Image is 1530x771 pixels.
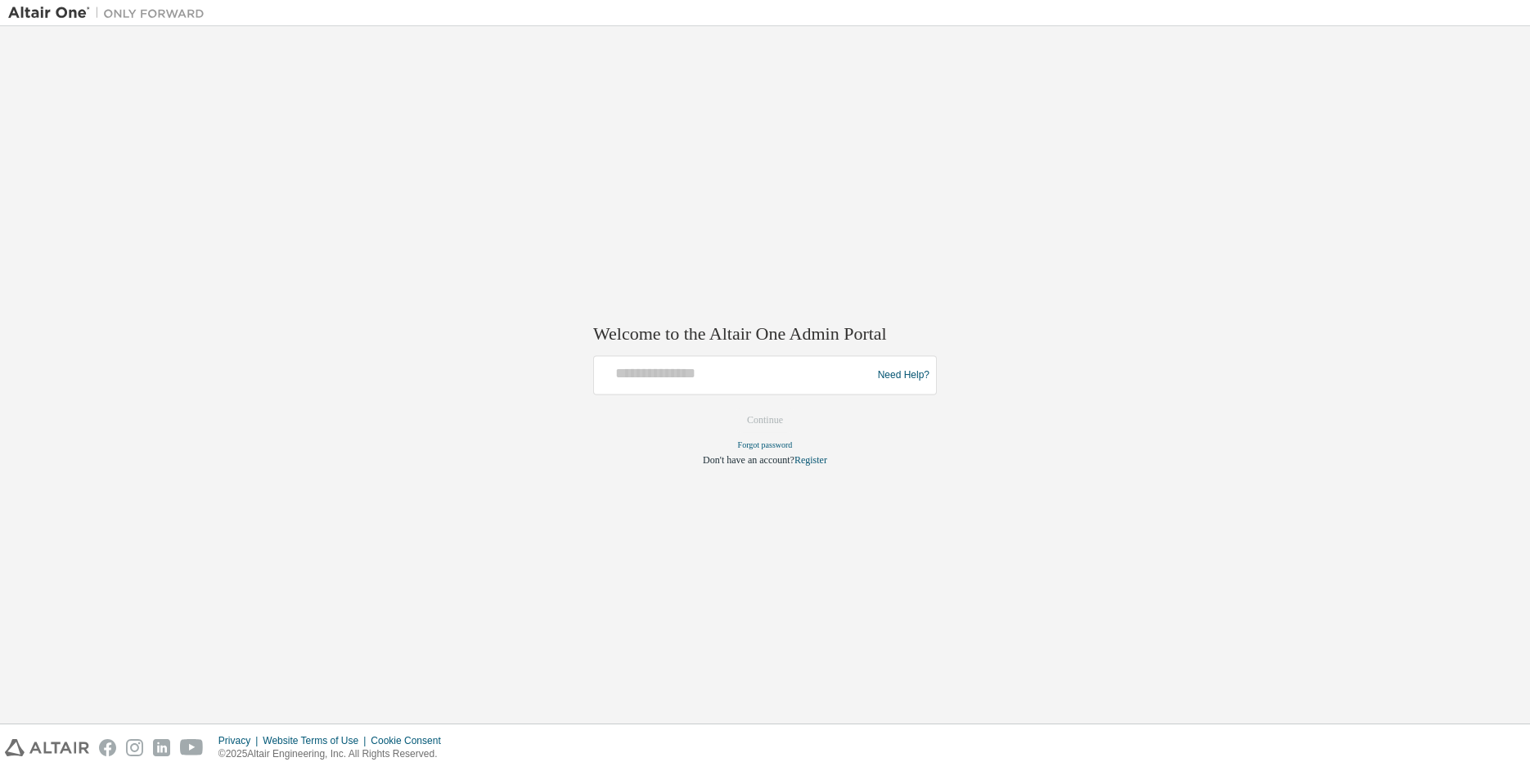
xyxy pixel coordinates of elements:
[794,455,827,467] a: Register
[593,322,937,345] h2: Welcome to the Altair One Admin Portal
[99,739,116,756] img: facebook.svg
[126,739,143,756] img: instagram.svg
[703,455,794,467] span: Don't have an account?
[738,441,793,450] a: Forgot password
[180,739,204,756] img: youtube.svg
[878,375,929,376] a: Need Help?
[263,734,371,747] div: Website Terms of Use
[153,739,170,756] img: linkedin.svg
[371,734,450,747] div: Cookie Consent
[218,747,451,761] p: © 2025 Altair Engineering, Inc. All Rights Reserved.
[5,739,89,756] img: altair_logo.svg
[218,734,263,747] div: Privacy
[8,5,213,21] img: Altair One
